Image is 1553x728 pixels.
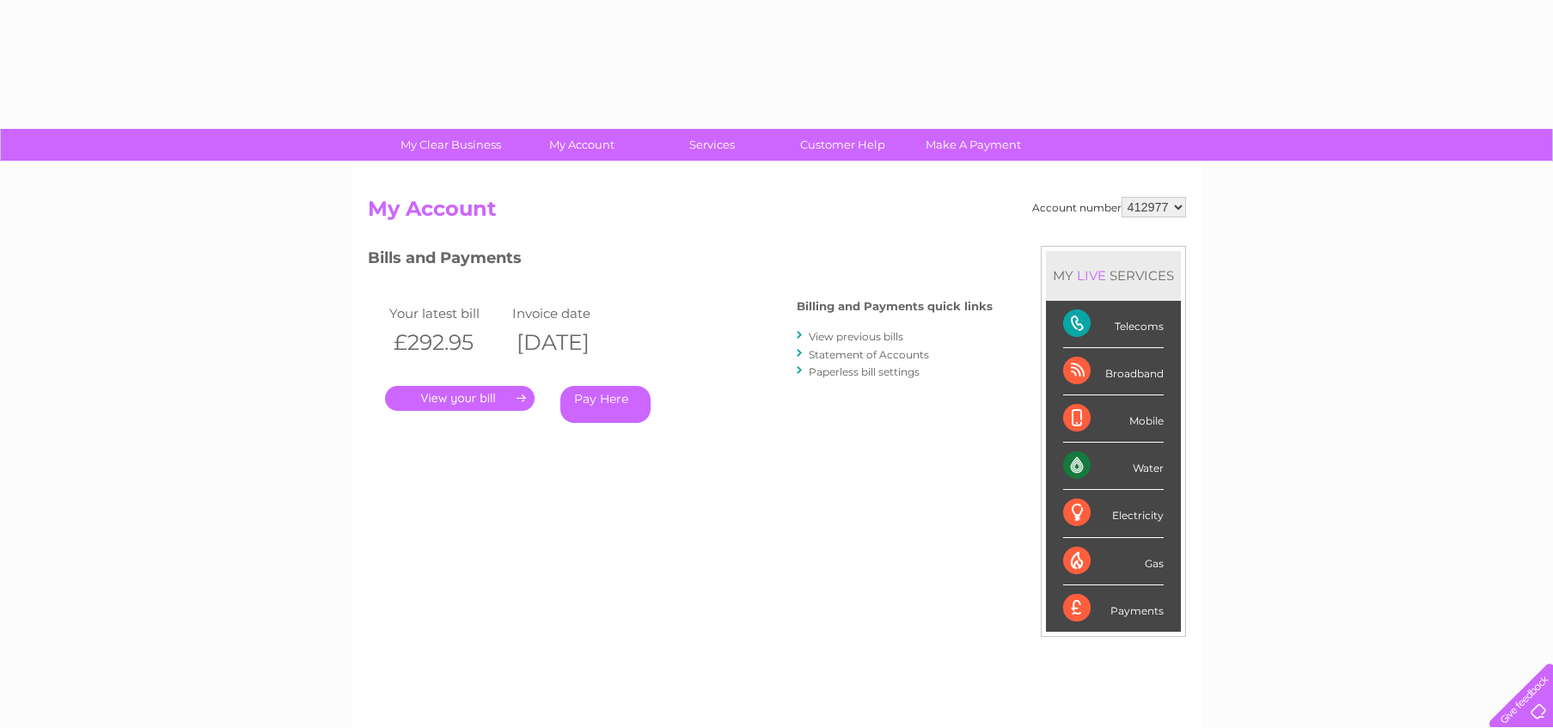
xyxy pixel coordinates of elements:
[902,129,1044,161] a: Make A Payment
[641,129,783,161] a: Services
[560,386,651,423] a: Pay Here
[797,300,993,313] h4: Billing and Payments quick links
[511,129,652,161] a: My Account
[368,246,993,276] h3: Bills and Payments
[809,365,920,378] a: Paperless bill settings
[1063,538,1164,585] div: Gas
[508,325,632,360] th: [DATE]
[809,330,903,343] a: View previous bills
[380,129,522,161] a: My Clear Business
[385,325,509,360] th: £292.95
[1063,490,1164,537] div: Electricity
[772,129,914,161] a: Customer Help
[368,197,1186,229] h2: My Account
[1063,301,1164,348] div: Telecoms
[1063,443,1164,490] div: Water
[385,302,509,325] td: Your latest bill
[1032,197,1186,217] div: Account number
[385,386,535,411] a: .
[508,302,632,325] td: Invoice date
[1063,585,1164,632] div: Payments
[1063,395,1164,443] div: Mobile
[1063,348,1164,395] div: Broadband
[809,348,929,361] a: Statement of Accounts
[1046,251,1181,300] div: MY SERVICES
[1073,267,1110,284] div: LIVE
